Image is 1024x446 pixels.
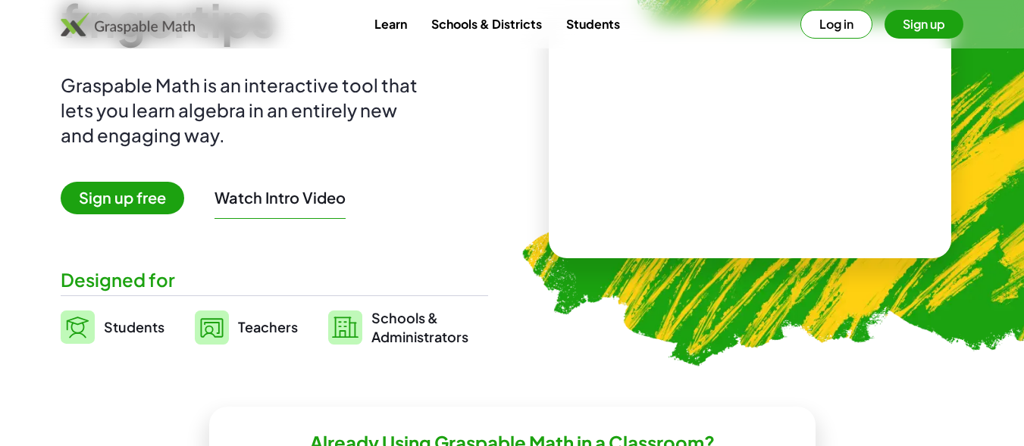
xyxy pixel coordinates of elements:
span: Schools & Administrators [371,308,468,346]
button: Watch Intro Video [215,188,346,207]
button: Sign up [885,10,963,39]
a: Schools & Districts [419,10,554,38]
video: What is this? This is dynamic math notation. Dynamic math notation plays a central role in how Gr... [636,83,863,196]
a: Students [554,10,632,38]
span: Students [104,318,164,335]
a: Schools &Administrators [328,308,468,346]
a: Teachers [195,308,298,346]
button: Log in [800,10,872,39]
img: svg%3e [328,310,362,345]
span: Sign up free [61,182,184,214]
img: svg%3e [61,310,95,344]
a: Learn [362,10,419,38]
div: Graspable Math is an interactive tool that lets you learn algebra in an entirely new and engaging... [61,73,424,148]
a: Students [61,308,164,346]
span: Teachers [238,318,298,335]
div: Designed for [61,267,488,292]
img: svg%3e [195,310,229,345]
